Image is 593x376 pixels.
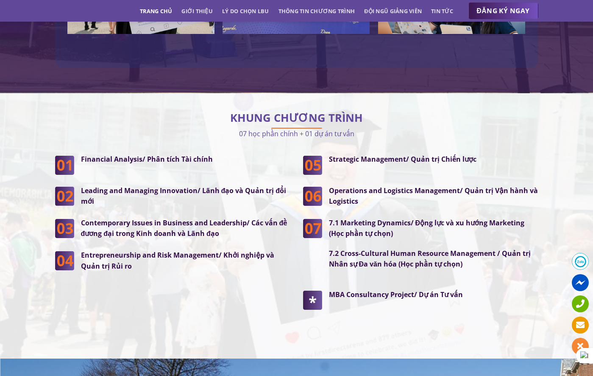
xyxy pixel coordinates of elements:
[55,128,538,139] p: 07 học phần chính + 01 dự án tư vấn
[81,218,287,239] strong: Contemporary Issues in Business and Leadership/ Các vấn đề đương đại trong Kinh doanh và Lãnh đạo
[477,6,530,16] span: ĐĂNG KÝ NGAY
[431,3,453,19] a: Tin tức
[329,218,525,239] strong: 7.1 Marketing Dynamics/ Động lực và xu hướng Marketing (Học phần tự chọn)
[140,3,172,19] a: Trang chủ
[222,3,269,19] a: Lý do chọn LBU
[329,154,476,164] strong: Strategic Management/ Quản trị Chiến lược
[81,250,274,271] strong: Entrepreneurship and Risk Management/ Khởi nghiệp và Quản trị Rủi ro
[329,249,531,269] strong: 7.2 Cross-Cultural Human Resource Management / Quản trị Nhân sự Đa văn hóa (Học phần tự chọn)
[55,114,538,122] h2: KHUNG CHƯƠNG TRÌNH
[278,3,355,19] a: Thông tin chương trình
[329,186,538,206] strong: Operations and Logistics Management/ Quản trị Vận hành và Logistics
[364,3,422,19] a: Đội ngũ giảng viên
[468,3,538,20] a: ĐĂNG KÝ NGAY
[81,186,287,206] strong: Leading and Managing Innovation/ Lãnh đạo và Quản trị đổi mới
[181,3,213,19] a: Giới thiệu
[81,154,213,164] strong: Financial Analysis/ Phân tích Tài chính
[329,290,463,299] strong: MBA Consultancy Project/ Dự án Tư vấn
